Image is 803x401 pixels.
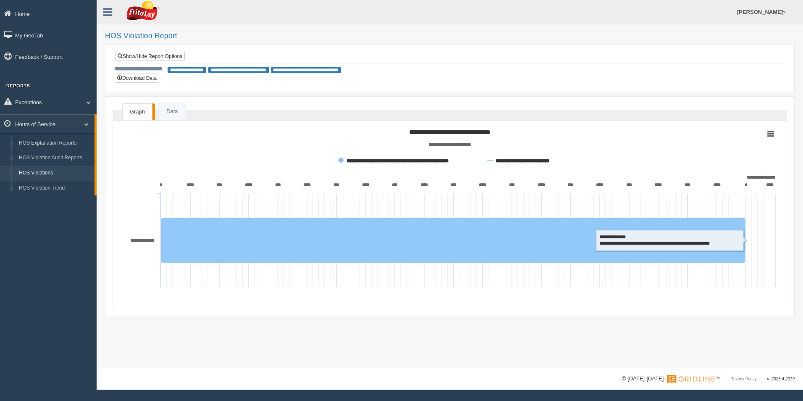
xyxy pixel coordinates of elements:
a: Privacy Policy [730,377,756,381]
a: HOS Explanation Reports [15,136,94,151]
button: Download Data [115,74,159,83]
h2: HOS Violation Report [105,32,795,40]
a: HOS Violation Trend [15,181,94,196]
a: Data [159,103,185,120]
a: HOS Violations [15,166,94,181]
a: HOS Violation Audit Reports [15,150,94,166]
span: v. 2025.4.2019 [767,377,795,381]
a: Show/Hide Report Options [115,52,185,61]
a: Graph [122,103,152,120]
img: Gridline [667,375,714,383]
div: © [DATE]-[DATE] - ™ [622,375,795,383]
